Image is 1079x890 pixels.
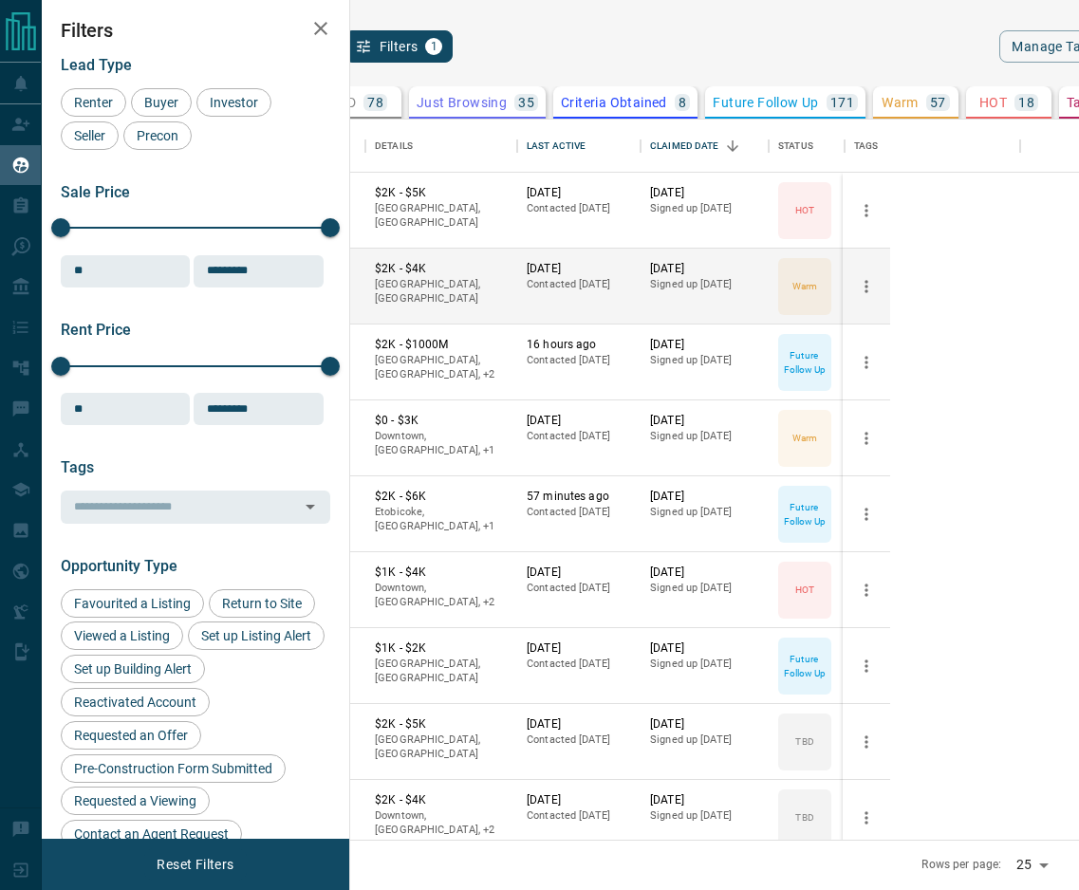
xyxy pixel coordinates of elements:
[650,120,719,173] div: Claimed Date
[527,353,631,368] p: Contacted [DATE]
[641,120,769,173] div: Claimed Date
[61,787,210,815] div: Requested a Viewing
[144,848,246,881] button: Reset Filters
[67,826,235,842] span: Contact an Agent Request
[527,337,631,353] p: 16 hours ago
[527,201,631,216] p: Contacted [DATE]
[780,348,829,377] p: Future Follow Up
[67,128,112,143] span: Seller
[527,413,631,429] p: [DATE]
[61,820,242,848] div: Contact an Agent Request
[67,95,120,110] span: Renter
[417,96,507,109] p: Just Browsing
[67,793,203,808] span: Requested a Viewing
[527,581,631,596] p: Contacted [DATE]
[527,185,631,201] p: [DATE]
[852,348,881,377] button: more
[365,120,517,173] div: Details
[780,652,829,680] p: Future Follow Up
[375,353,508,382] p: West End, Toronto
[527,489,631,505] p: 57 minutes ago
[650,657,759,672] p: Signed up [DATE]
[375,413,508,429] p: $0 - $3K
[852,196,881,225] button: more
[852,424,881,453] button: more
[427,40,440,53] span: 1
[650,429,759,444] p: Signed up [DATE]
[527,657,631,672] p: Contacted [DATE]
[650,792,759,808] p: [DATE]
[130,128,185,143] span: Precon
[527,640,631,657] p: [DATE]
[650,808,759,824] p: Signed up [DATE]
[650,413,759,429] p: [DATE]
[375,277,508,306] p: [GEOGRAPHIC_DATA], [GEOGRAPHIC_DATA]
[375,505,508,534] p: Toronto
[61,721,201,750] div: Requested an Offer
[203,95,265,110] span: Investor
[61,19,330,42] h2: Filters
[527,429,631,444] p: Contacted [DATE]
[527,732,631,748] p: Contacted [DATE]
[561,96,667,109] p: Criteria Obtained
[650,261,759,277] p: [DATE]
[852,652,881,680] button: more
[795,203,814,217] p: HOT
[852,804,881,832] button: more
[921,857,1001,873] p: Rows per page:
[650,337,759,353] p: [DATE]
[679,96,686,109] p: 8
[1009,851,1054,879] div: 25
[527,277,631,292] p: Contacted [DATE]
[650,185,759,201] p: [DATE]
[375,640,508,657] p: $1K - $2K
[67,761,279,776] span: Pre-Construction Form Submitted
[852,272,881,301] button: more
[852,728,881,756] button: more
[344,30,454,63] button: Filters1
[375,489,508,505] p: $2K - $6K
[882,96,919,109] p: Warm
[61,88,126,117] div: Renter
[123,121,192,150] div: Precon
[650,716,759,732] p: [DATE]
[375,657,508,686] p: [GEOGRAPHIC_DATA], [GEOGRAPHIC_DATA]
[375,732,508,762] p: [GEOGRAPHIC_DATA], [GEOGRAPHIC_DATA]
[375,261,508,277] p: $2K - $4K
[375,581,508,610] p: Midtown | Central, Toronto
[527,792,631,808] p: [DATE]
[778,120,813,173] div: Status
[650,277,759,292] p: Signed up [DATE]
[830,96,854,109] p: 171
[527,261,631,277] p: [DATE]
[852,576,881,604] button: more
[795,810,813,825] p: TBD
[131,88,192,117] div: Buyer
[979,96,1007,109] p: HOT
[650,640,759,657] p: [DATE]
[527,808,631,824] p: Contacted [DATE]
[650,489,759,505] p: [DATE]
[215,596,308,611] span: Return to Site
[845,120,1020,173] div: Tags
[650,201,759,216] p: Signed up [DATE]
[650,353,759,368] p: Signed up [DATE]
[61,688,210,716] div: Reactivated Account
[67,661,198,677] span: Set up Building Alert
[518,96,534,109] p: 35
[795,734,813,749] p: TBD
[375,716,508,732] p: $2K - $5K
[297,493,324,520] button: Open
[375,565,508,581] p: $1K - $4K
[650,732,759,748] p: Signed up [DATE]
[517,120,641,173] div: Last Active
[67,596,197,611] span: Favourited a Listing
[196,88,271,117] div: Investor
[61,321,131,339] span: Rent Price
[527,565,631,581] p: [DATE]
[930,96,946,109] p: 57
[527,716,631,732] p: [DATE]
[188,621,325,650] div: Set up Listing Alert
[780,500,829,528] p: Future Follow Up
[67,628,177,643] span: Viewed a Listing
